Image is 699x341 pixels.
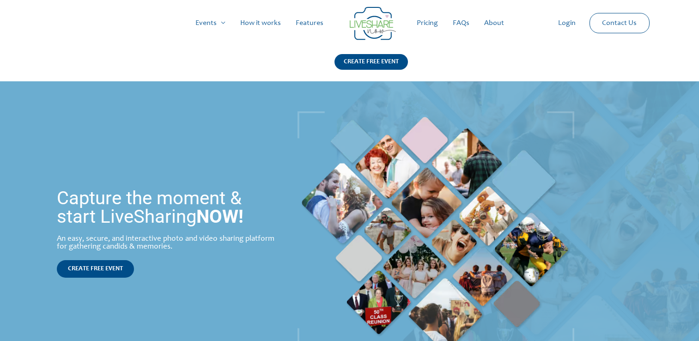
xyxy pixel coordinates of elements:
[334,54,408,81] a: CREATE FREE EVENT
[57,260,134,278] a: CREATE FREE EVENT
[16,8,683,38] nav: Site Navigation
[334,54,408,70] div: CREATE FREE EVENT
[477,8,511,38] a: About
[445,8,477,38] a: FAQs
[350,7,396,40] img: Group 14 | Live Photo Slideshow for Events | Create Free Events Album for Any Occasion
[57,235,278,251] div: An easy, secure, and interactive photo and video sharing platform for gathering candids & memories.
[409,8,445,38] a: Pricing
[57,189,278,226] h1: Capture the moment & start LiveSharing
[68,266,123,272] span: CREATE FREE EVENT
[188,8,233,38] a: Events
[551,8,583,38] a: Login
[196,206,243,227] strong: NOW!
[595,13,644,33] a: Contact Us
[233,8,288,38] a: How it works
[288,8,331,38] a: Features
